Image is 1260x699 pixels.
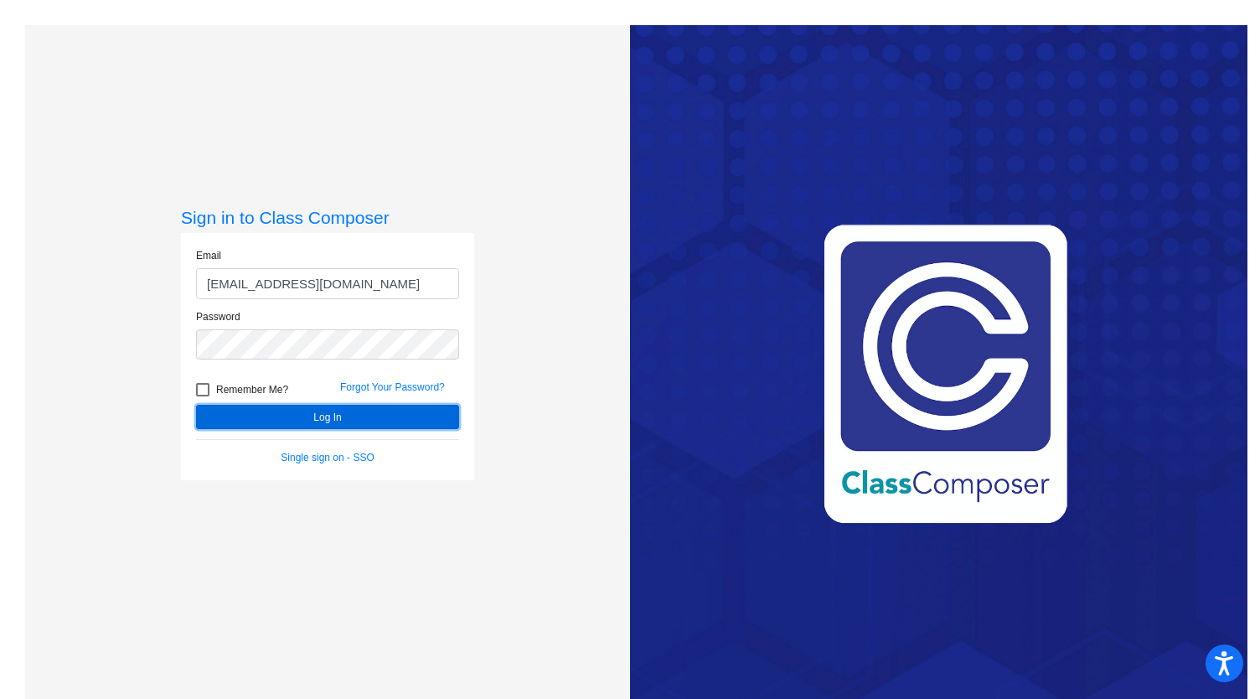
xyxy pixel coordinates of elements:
a: Forgot Your Password? [340,381,445,393]
a: Single sign on - SSO [281,452,374,463]
label: Password [196,309,240,324]
h3: Sign in to Class Composer [181,207,474,228]
label: Email [196,248,221,263]
button: Log In [196,405,459,429]
span: Remember Me? [216,380,288,400]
